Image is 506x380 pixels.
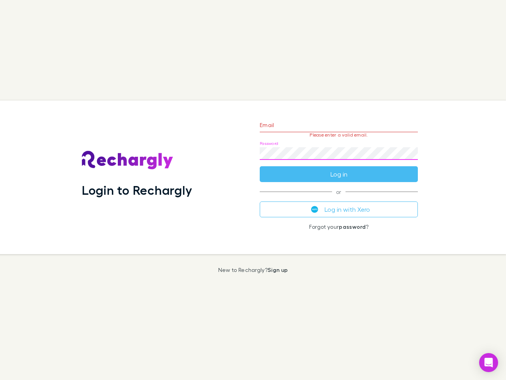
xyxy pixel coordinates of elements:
[260,132,418,138] p: Please enter a valid email.
[260,224,418,230] p: Forgot your ?
[268,266,288,273] a: Sign up
[260,192,418,192] span: or
[479,353,498,372] div: Open Intercom Messenger
[260,141,278,146] label: Password
[339,223,366,230] a: password
[311,206,318,213] img: Xero's logo
[82,151,174,170] img: Rechargly's Logo
[260,166,418,182] button: Log in
[82,182,192,198] h1: Login to Rechargly
[218,267,288,273] p: New to Rechargly?
[260,201,418,217] button: Log in with Xero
